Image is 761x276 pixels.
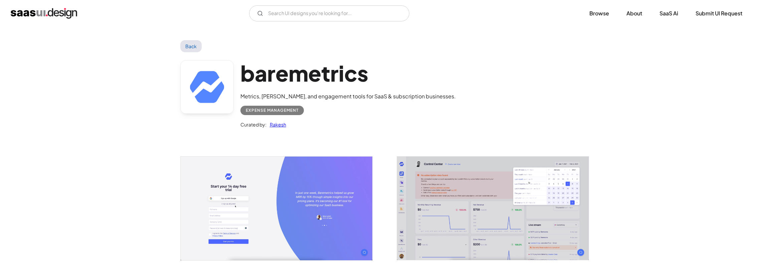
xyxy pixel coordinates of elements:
[249,5,409,21] input: Search UI designs you're looking for...
[266,120,286,128] a: Rakesh
[11,8,77,19] a: home
[651,6,686,21] a: SaaS Ai
[246,106,299,114] div: Expense Management
[181,157,372,260] a: open lightbox
[397,157,589,260] img: 601e4a966f3b55618f7d1d43_Baremetrics%20calendar%20selection%20ui.jpg
[581,6,617,21] a: Browse
[618,6,650,21] a: About
[181,157,372,260] img: 601e4a96c0f50b163aeec4f3_Baremetrics%20Signup.jpg
[249,5,409,21] form: Email Form
[688,6,750,21] a: Submit UI Request
[397,157,589,260] a: open lightbox
[240,92,456,100] div: Metrics, [PERSON_NAME], and engagement tools for SaaS & subscription businesses.
[240,60,456,86] h1: baremetrics
[180,40,202,52] a: Back
[240,120,266,128] div: Curated by:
